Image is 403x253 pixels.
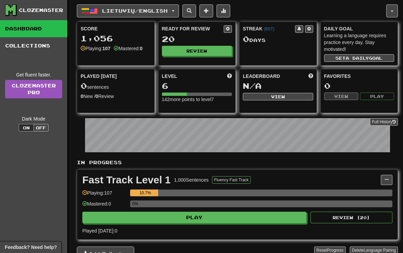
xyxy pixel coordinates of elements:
[81,82,151,90] div: sentences
[360,93,394,100] button: Play
[182,4,196,17] button: Search sentences
[308,73,313,80] span: This week in points, UTC
[114,45,142,52] div: Mastered:
[199,4,213,17] button: Add sentence to collection
[162,35,232,43] div: 20
[77,159,398,166] p: In Progress
[324,93,358,100] button: View
[324,32,394,53] div: Learning a language requires practice every day. Stay motivated!
[81,94,83,99] strong: 0
[324,54,394,62] button: Seta dailygoal
[264,27,274,31] a: (BST)
[243,73,280,80] span: Leaderboard
[217,4,230,17] button: More stats
[81,25,151,32] div: Score
[212,176,251,184] button: Fluency Fast Track
[162,82,232,90] div: 6
[5,244,57,251] span: Open feedback widget
[327,248,344,253] span: Progress
[5,115,62,122] div: Dark Mode
[310,212,392,223] button: Review (20)
[81,73,117,80] span: Played [DATE]
[370,118,398,126] button: Full History
[243,25,295,32] div: Streak
[174,177,209,183] div: 1,000 Sentences
[243,34,249,44] span: 0
[81,81,87,90] span: 0
[19,7,63,14] div: Clozemaster
[33,124,48,131] button: Off
[82,228,117,234] span: Played [DATE]: 0
[346,56,369,60] span: a daily
[77,4,179,17] button: Lietuvių/English
[227,73,232,80] span: Score more points to level up
[162,73,177,80] span: Level
[324,73,394,80] div: Favorites
[19,124,34,131] button: On
[324,82,394,90] div: 0
[5,71,62,78] div: Get fluent faster.
[81,34,151,43] div: 1,056
[82,189,127,201] div: Playing: 107
[102,46,110,51] strong: 107
[102,8,168,14] span: Lietuvių / English
[81,45,110,52] div: Playing:
[82,200,127,212] div: Mastered: 0
[162,46,232,56] button: Review
[324,25,394,32] div: Daily Goal
[82,212,306,223] button: Play
[162,25,224,32] div: Ready for Review
[243,35,313,44] div: Day s
[364,248,396,253] span: Language Pairing
[81,93,151,100] div: New / Review
[243,93,313,100] button: View
[5,80,62,98] a: ClozemasterPro
[82,175,171,185] div: Fast Track Level 1
[96,94,98,99] strong: 0
[243,81,262,90] span: N/A
[140,46,142,51] strong: 0
[132,189,158,196] div: 10.7%
[162,96,232,103] div: 142 more points to level 7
